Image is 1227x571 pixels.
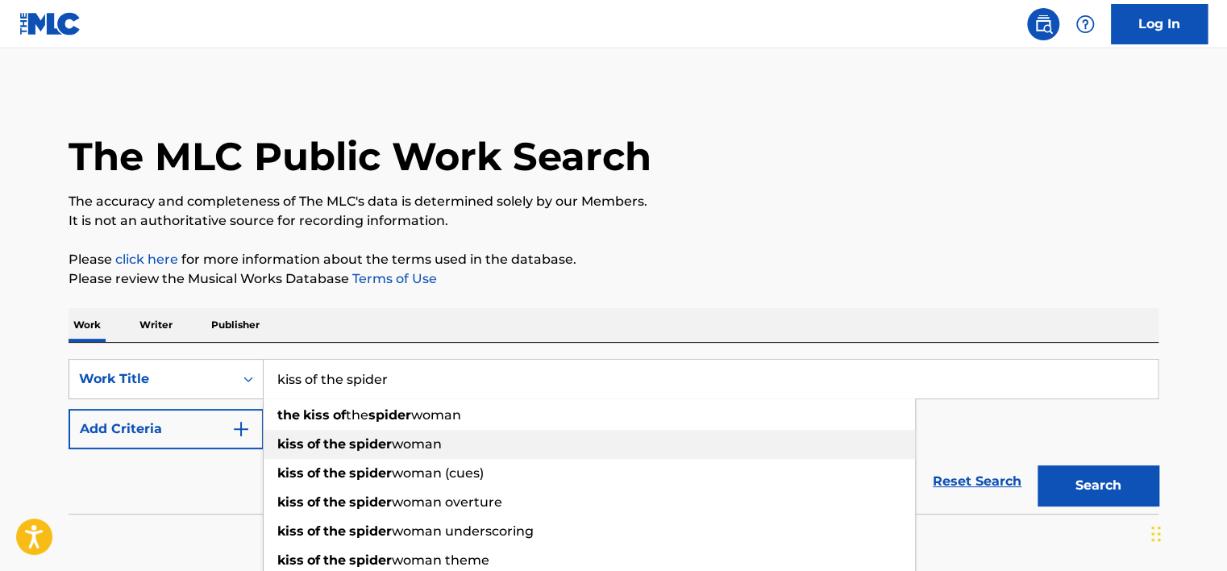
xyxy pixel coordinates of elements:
p: It is not an authoritative source for recording information. [69,211,1158,231]
div: Work Title [79,369,224,389]
h1: The MLC Public Work Search [69,132,651,181]
p: Writer [135,308,177,342]
span: woman overture [392,494,502,510]
iframe: Chat Widget [1146,494,1227,571]
p: Please review the Musical Works Database [69,269,1158,289]
strong: the [323,436,346,452]
strong: kiss [277,494,304,510]
strong: spider [349,552,392,568]
a: Reset Search [925,464,1029,499]
strong: kiss [303,407,330,423]
button: Search [1038,465,1158,506]
div: Drag [1151,510,1161,558]
span: woman underscoring [392,523,534,539]
img: help [1075,15,1095,34]
span: woman theme [392,552,489,568]
strong: spider [368,407,411,423]
strong: of [307,465,320,481]
strong: spider [349,494,392,510]
span: woman [392,436,442,452]
form: Search Form [69,359,1158,514]
a: Public Search [1027,8,1059,40]
a: Terms of Use [349,271,437,286]
a: click here [115,252,178,267]
strong: of [307,494,320,510]
strong: spider [349,523,392,539]
span: the [346,407,368,423]
a: Log In [1111,4,1208,44]
strong: of [333,407,346,423]
p: The accuracy and completeness of The MLC's data is determined solely by our Members. [69,192,1158,211]
strong: the [323,465,346,481]
img: search [1034,15,1053,34]
strong: kiss [277,523,304,539]
p: Publisher [206,308,264,342]
strong: the [323,523,346,539]
strong: of [307,436,320,452]
img: MLC Logo [19,12,81,35]
strong: of [307,552,320,568]
strong: kiss [277,465,304,481]
img: 9d2ae6d4665cec9f34b9.svg [231,419,251,439]
strong: spider [349,465,392,481]
span: woman (cues) [392,465,484,481]
strong: spider [349,436,392,452]
p: Please for more information about the terms used in the database. [69,250,1158,269]
strong: the [323,552,346,568]
p: Work [69,308,106,342]
span: woman [411,407,461,423]
strong: of [307,523,320,539]
strong: the [277,407,300,423]
strong: the [323,494,346,510]
button: Add Criteria [69,409,264,449]
strong: kiss [277,436,304,452]
div: Help [1069,8,1101,40]
strong: kiss [277,552,304,568]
